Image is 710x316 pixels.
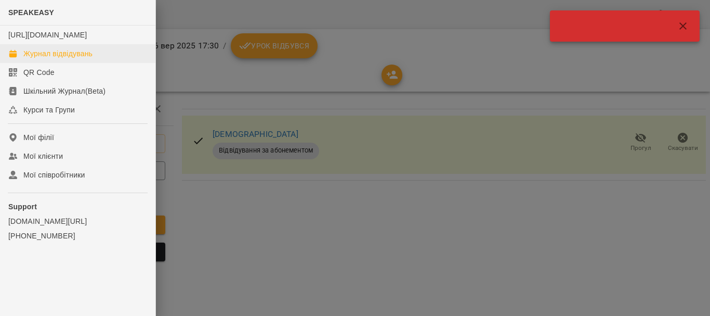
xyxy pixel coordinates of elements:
div: Мої філії [23,132,54,143]
div: Мої клієнти [23,151,63,161]
div: Мої співробітники [23,170,85,180]
div: Курси та Групи [23,105,75,115]
div: Шкільний Журнал(Beta) [23,86,106,96]
a: [DOMAIN_NAME][URL] [8,216,147,226]
a: [PHONE_NUMBER] [8,231,147,241]
span: SPEAKEASY [8,8,54,17]
div: QR Code [23,67,55,78]
div: Журнал відвідувань [23,48,93,59]
a: [URL][DOMAIN_NAME] [8,31,87,39]
p: Support [8,201,147,212]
